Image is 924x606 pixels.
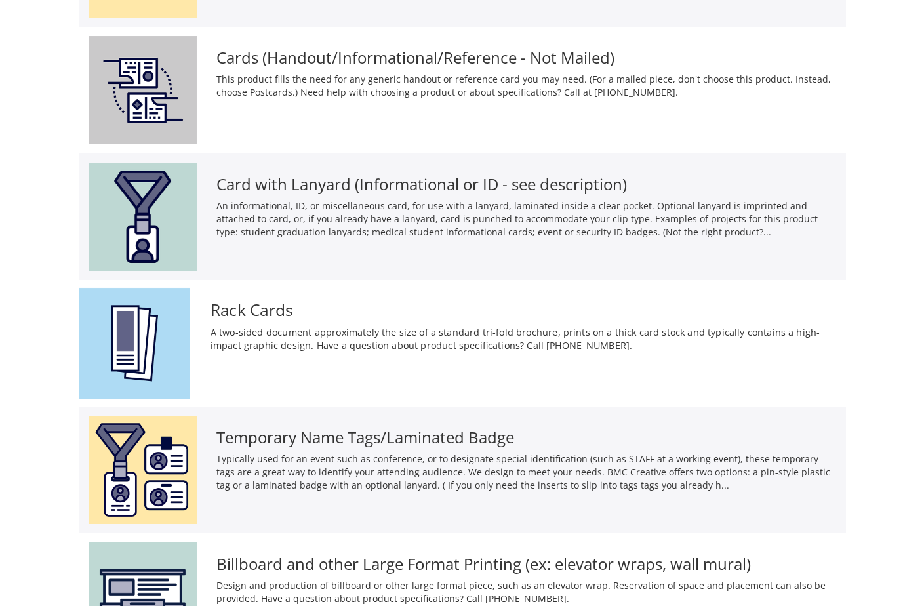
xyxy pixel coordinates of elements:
[89,163,197,271] img: card%20with%20lanyard-64d29bdf945cd3.52638038.png
[89,163,836,271] a: Card with Lanyard (Informational or ID - see description) An informational, ID, or miscellaneous ...
[210,301,845,319] h3: Rack Cards
[216,429,836,446] h3: Temporary Name Tags/Laminated Badge
[216,73,836,99] p: This product fills the need for any generic handout or reference card you may need. (For a mailed...
[216,199,836,239] p: An informational, ID, or miscellaneous card, for use with a lanyard, laminated inside a clear poc...
[89,36,197,144] img: index%20reference%20card%20art-5b7c246b46b985.83964793.png
[210,325,845,352] p: A two-sided document approximately the size of a standard tri-fold brochure, prints on a thick ca...
[89,416,197,524] img: badges%20and%20temporary%20name%20tags-663cda1b18b768.63062597.png
[89,36,836,144] a: Cards (Handout/Informational/Reference - Not Mailed) This product fills the need for any generic ...
[79,288,190,399] img: rack-cards-59492a653cf634.38175772.png
[216,579,836,605] p: Design and production of billboard or other large format piece, such as an elevator wrap. Reserva...
[216,555,836,573] h3: Billboard and other Large Format Printing (ex: elevator wraps, wall mural)
[216,176,836,193] h3: Card with Lanyard (Informational or ID - see description)
[89,416,836,524] a: Temporary Name Tags/Laminated Badge Typically used for an event such as conference, or to designa...
[216,49,836,66] h3: Cards (Handout/Informational/Reference - Not Mailed)
[216,453,836,492] p: Typically used for an event such as conference, or to designate special identification (such as S...
[79,288,845,399] a: Rack Cards A two-sided document approximately the size of a standard tri-fold brochure, prints on...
